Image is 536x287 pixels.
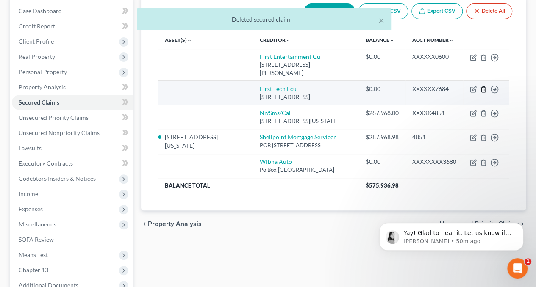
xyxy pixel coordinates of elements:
[146,14,161,29] div: Close
[17,60,153,75] p: Hi there!
[366,109,399,117] div: $287,968.00
[12,125,133,141] a: Unsecured Nonpriority Claims
[17,75,153,89] p: How can we help?
[12,188,157,205] button: Search for help
[38,120,378,127] span: Yay! Glad to hear it. Let us know if you need assistance with anything else and we are happy to h...
[19,83,66,91] span: Property Analysis
[113,209,169,243] button: Help
[158,178,359,193] th: Balance Total
[412,52,456,61] div: XXXXXX0600
[412,157,456,166] div: XXXXXXXX3680
[12,95,133,110] a: Secured Claims
[17,164,142,173] div: We typically reply in a few hours
[19,230,38,236] span: Home
[260,53,320,60] a: First Entertainment Cu
[286,38,291,43] i: expand_more
[260,85,297,92] a: First Tech Fcu
[19,266,48,273] span: Chapter 13
[70,230,100,236] span: Messages
[19,99,59,106] span: Secured Claims
[366,182,399,189] span: $575,936.98
[19,53,55,60] span: Real Property
[123,14,140,30] img: Profile image for Emma
[260,109,291,116] a: Nr/Sms/Cal
[412,109,456,117] div: XXXXX4851
[260,158,292,165] a: Wfbna Auto
[366,85,399,93] div: $0.00
[107,14,124,30] img: Profile image for James
[358,3,408,19] button: Import CSV
[19,175,96,182] span: Codebtors Insiders & Notices
[411,3,463,19] a: Export CSV
[91,14,108,30] img: Profile image for Lindsey
[366,37,394,43] a: Balanceexpand_more
[12,3,133,19] a: Case Dashboard
[9,112,161,143] div: Profile image for LindseyYay! Glad to hear it. Let us know if you need assistance with anything e...
[19,160,73,167] span: Executory Contracts
[165,133,246,150] li: [STREET_ADDRESS][US_STATE]
[260,61,352,77] div: [STREET_ADDRESS][PERSON_NAME]
[19,144,42,152] span: Lawsuits
[148,221,202,227] span: Property Analysis
[12,141,133,156] a: Lawsuits
[260,166,352,174] div: Po Box [GEOGRAPHIC_DATA]
[389,38,394,43] i: expand_more
[187,38,192,43] i: expand_more
[466,3,512,19] button: Delete All
[12,80,133,95] a: Property Analysis
[144,15,384,24] div: Deleted secured claim
[507,258,528,279] iframe: Intercom live chat
[260,37,291,43] a: Creditorexpand_more
[19,221,56,228] span: Miscellaneous
[8,148,161,180] div: Send us a messageWe typically reply in a few hours
[19,190,38,197] span: Income
[19,205,43,212] span: Expenses
[89,128,118,137] div: • 50m ago
[260,133,336,141] a: Shellpoint Mortgage Servicer
[19,68,67,75] span: Personal Property
[17,119,34,136] img: Profile image for Lindsey
[165,37,192,43] a: Asset(s)expand_more
[412,85,456,93] div: XXXXXX7684
[19,7,62,14] span: Case Dashboard
[17,193,69,201] span: Search for help
[12,110,133,125] a: Unsecured Priority Claims
[260,117,352,125] div: [STREET_ADDRESS][US_STATE]
[19,129,100,136] span: Unsecured Nonpriority Claims
[12,156,133,171] a: Executory Contracts
[38,128,87,137] div: [PERSON_NAME]
[367,205,536,264] iframe: Intercom notifications message
[141,221,202,227] button: chevron_left Property Analysis
[412,37,454,43] a: Acct Numberexpand_more
[19,251,48,258] span: Means Test
[412,133,456,141] div: 4851
[260,93,352,101] div: [STREET_ADDRESS]
[304,3,355,19] button: New Claim
[17,155,142,164] div: Send us a message
[19,236,54,243] span: SOFA Review
[366,157,399,166] div: $0.00
[141,221,148,227] i: chevron_left
[378,15,384,25] button: ×
[449,38,454,43] i: expand_more
[12,232,133,247] a: SOFA Review
[8,99,161,144] div: Recent messageProfile image for LindseyYay! Glad to hear it. Let us know if you need assistance w...
[366,133,399,141] div: $287,968.98
[525,258,531,265] span: 1
[134,230,148,236] span: Help
[17,18,74,27] img: logo
[17,107,152,116] div: Recent message
[56,209,113,243] button: Messages
[366,52,399,61] div: $0.00
[19,114,89,121] span: Unsecured Priority Claims
[260,141,352,149] div: POB [STREET_ADDRESS]
[19,38,54,45] span: Client Profile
